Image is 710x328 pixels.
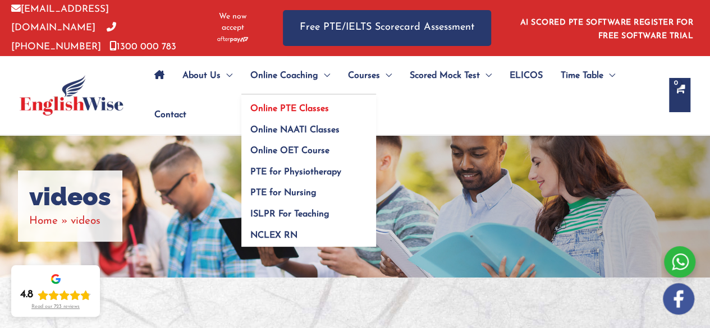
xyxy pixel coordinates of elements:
[20,75,123,116] img: cropped-ew-logo
[514,10,699,46] aside: Header Widget 1
[173,56,241,95] a: About UsMenu Toggle
[109,42,176,52] a: 1300 000 783
[410,56,480,95] span: Scored Mock Test
[11,4,109,33] a: [EMAIL_ADDRESS][DOMAIN_NAME]
[20,288,33,302] div: 4.8
[663,283,694,315] img: white-facebook.png
[241,95,376,116] a: Online PTE Classes
[480,56,492,95] span: Menu Toggle
[348,56,380,95] span: Courses
[145,95,186,135] a: Contact
[510,56,543,95] span: ELICOS
[603,56,615,95] span: Menu Toggle
[250,146,329,155] span: Online OET Course
[318,56,330,95] span: Menu Toggle
[250,104,329,113] span: Online PTE Classes
[241,179,376,200] a: PTE for Nursing
[501,56,552,95] a: ELICOS
[71,216,100,227] span: videos
[145,56,658,135] nav: Site Navigation: Main Menu
[154,95,186,135] span: Contact
[241,200,376,221] a: ISLPR For Teaching
[210,11,255,34] span: We now accept
[182,56,221,95] span: About Us
[561,56,603,95] span: Time Table
[241,116,376,137] a: Online NAATI Classes
[241,137,376,158] a: Online OET Course
[241,158,376,179] a: PTE for Physiotherapy
[283,10,491,45] a: Free PTE/IELTS Scorecard Assessment
[552,56,624,95] a: Time TableMenu Toggle
[520,19,694,40] a: AI SCORED PTE SOFTWARE REGISTER FOR FREE SOFTWARE TRIAL
[250,210,329,219] span: ISLPR For Teaching
[401,56,501,95] a: Scored Mock TestMenu Toggle
[217,36,248,43] img: Afterpay-Logo
[241,56,339,95] a: Online CoachingMenu Toggle
[250,126,340,135] span: Online NAATI Classes
[669,78,690,112] a: View Shopping Cart, empty
[250,168,341,177] span: PTE for Physiotherapy
[250,188,317,197] span: PTE for Nursing
[339,56,401,95] a: CoursesMenu Toggle
[31,304,80,310] div: Read our 723 reviews
[29,212,111,230] nav: Breadcrumbs
[11,23,116,51] a: [PHONE_NUMBER]
[29,216,58,227] a: Home
[380,56,392,95] span: Menu Toggle
[20,288,91,302] div: Rating: 4.8 out of 5
[29,182,111,212] h1: videos
[241,221,376,247] a: NCLEX RN
[250,56,318,95] span: Online Coaching
[221,56,232,95] span: Menu Toggle
[250,231,297,240] span: NCLEX RN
